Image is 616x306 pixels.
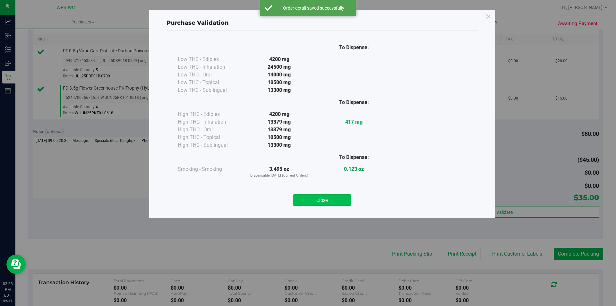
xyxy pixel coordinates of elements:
[242,71,317,79] div: 14000 mg
[178,118,242,126] div: High THC - Inhalation
[317,44,391,51] div: To Dispense:
[293,194,351,206] button: Close
[242,79,317,86] div: 10500 mg
[242,126,317,134] div: 13379 mg
[317,153,391,161] div: To Dispense:
[178,86,242,94] div: Low THC - Sublingual
[242,165,317,179] div: 3.495 oz
[345,119,363,125] strong: 417 mg
[178,126,242,134] div: High THC - Oral
[276,5,351,11] div: Order detail saved successfully
[178,110,242,118] div: High THC - Edibles
[6,255,26,274] iframe: Resource center
[242,118,317,126] div: 13379 mg
[344,166,364,172] strong: 0.123 oz
[242,86,317,94] div: 13300 mg
[178,56,242,63] div: Low THC - Edibles
[178,71,242,79] div: Low THC - Oral
[242,63,317,71] div: 24500 mg
[242,141,317,149] div: 13300 mg
[178,79,242,86] div: Low THC - Topical
[317,99,391,106] div: To Dispense:
[178,141,242,149] div: High THC - Sublingual
[178,63,242,71] div: Low THC - Inhalation
[178,165,242,173] div: Smoking - Smoking
[242,56,317,63] div: 4200 mg
[242,110,317,118] div: 4200 mg
[178,134,242,141] div: High THC - Topical
[167,19,229,26] span: Purchase Validation
[242,173,317,179] p: Dispensable [DATE] (Current Orders)
[242,134,317,141] div: 10500 mg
